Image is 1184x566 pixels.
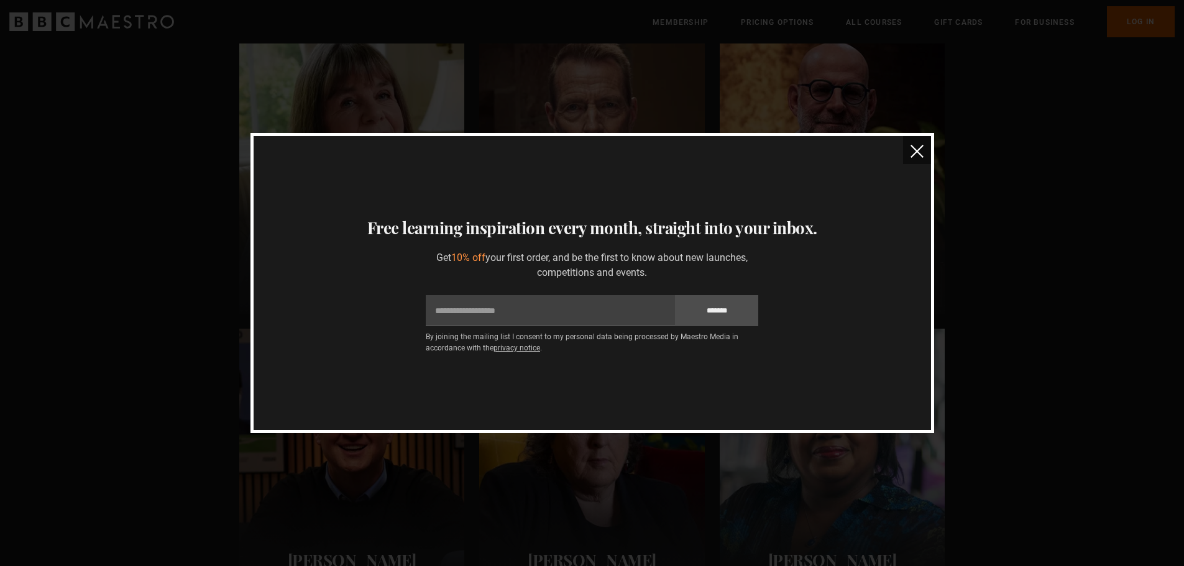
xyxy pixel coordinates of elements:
button: close [903,136,931,164]
a: privacy notice [493,344,540,352]
p: Get your first order, and be the first to know about new launches, competitions and events. [426,250,758,280]
h3: Free learning inspiration every month, straight into your inbox. [268,216,916,240]
span: 10% off [451,252,485,263]
p: By joining the mailing list I consent to my personal data being processed by Maestro Media in acc... [426,331,758,354]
